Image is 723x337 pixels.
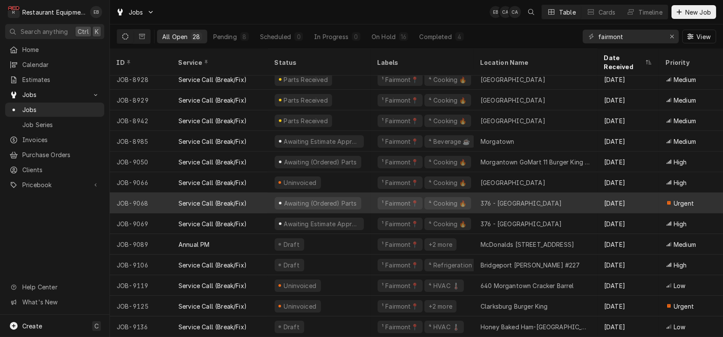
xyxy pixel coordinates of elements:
[598,30,662,43] input: Keyword search
[597,90,659,110] div: [DATE]
[674,75,696,84] span: Medium
[597,131,659,152] div: [DATE]
[428,322,460,331] div: ⁴ HVAC 🌡️
[283,158,357,167] div: Awaiting (Ordered) Parts
[499,6,511,18] div: Chrissy Adams's Avatar
[381,96,419,105] div: ¹ Fairmont📍
[22,90,87,99] span: Jobs
[178,302,247,311] div: Service Call (Break/Fix)
[481,58,589,67] div: Location Name
[275,58,362,67] div: Status
[381,240,419,249] div: ¹ Fairmont📍
[428,116,468,125] div: ⁴ Cooking 🔥
[597,296,659,316] div: [DATE]
[481,240,574,249] div: McDonalds [STREET_ADDRESS]
[695,32,712,41] span: View
[129,8,143,17] span: Jobs
[21,27,68,36] span: Search anything
[481,302,548,311] div: Clarksburg Burger King
[666,58,712,67] div: Priority
[381,137,419,146] div: ¹ Fairmont📍
[499,6,511,18] div: CA
[457,32,462,41] div: 4
[22,322,42,330] span: Create
[490,6,502,18] div: Emily Bird's Avatar
[428,158,468,167] div: ⁴ Cooking 🔥
[178,116,247,125] div: Service Call (Break/Fix)
[381,219,419,228] div: ¹ Fairmont📍
[178,322,247,331] div: Service Call (Break/Fix)
[428,219,468,228] div: ⁴ Cooking 🔥
[213,32,237,41] div: Pending
[428,261,482,270] div: ⁴ Refrigeration ❄️
[282,322,301,331] div: Draft
[22,75,100,84] span: Estimates
[5,73,104,87] a: Estimates
[110,316,172,337] div: JOB-9136
[481,158,590,167] div: Morgantown GoMart 11 Burger King 26100
[428,281,460,290] div: ⁴ HVAC 🌡️
[401,32,406,41] div: 16
[110,90,172,110] div: JOB-8929
[428,302,453,311] div: +2 more
[597,316,659,337] div: [DATE]
[604,53,644,71] div: Date Received
[682,30,716,43] button: View
[5,133,104,147] a: Invoices
[5,43,104,57] a: Home
[178,240,209,249] div: Annual PM
[381,75,419,84] div: ¹ Fairmont📍
[283,75,329,84] div: Parts Received
[599,8,616,17] div: Cards
[22,298,99,307] span: What's New
[481,261,580,270] div: Bridgeport [PERSON_NAME] #227
[5,58,104,72] a: Calendar
[296,32,301,41] div: 0
[110,172,172,193] div: JOB-9066
[381,199,419,208] div: ¹ Fairmont📍
[597,69,659,90] div: [DATE]
[8,6,20,18] div: Restaurant Equipment Diagnostics's Avatar
[481,199,562,208] div: 376 - [GEOGRAPHIC_DATA]
[178,178,247,187] div: Service Call (Break/Fix)
[178,96,247,105] div: Service Call (Break/Fix)
[354,32,359,41] div: 0
[428,75,468,84] div: ⁴ Cooking 🔥
[372,32,396,41] div: On Hold
[117,58,163,67] div: ID
[674,178,687,187] span: High
[22,180,87,189] span: Pricebook
[597,110,659,131] div: [DATE]
[381,116,419,125] div: ¹ Fairmont📍
[283,219,360,228] div: Awaiting Estimate Approval
[5,148,104,162] a: Purchase Orders
[674,302,694,311] span: Urgent
[5,280,104,294] a: Go to Help Center
[597,255,659,275] div: [DATE]
[674,199,694,208] span: Urgent
[110,131,172,152] div: JOB-8985
[110,255,172,275] div: JOB-9106
[22,105,100,114] span: Jobs
[428,96,468,105] div: ⁴ Cooking 🔥
[674,96,696,105] span: Medium
[597,172,659,193] div: [DATE]
[381,322,419,331] div: ¹ Fairmont📍
[481,219,562,228] div: 376 - [GEOGRAPHIC_DATA]
[110,69,172,90] div: JOB-8928
[162,32,188,41] div: All Open
[22,165,100,174] span: Clients
[22,135,100,144] span: Invoices
[22,150,100,159] span: Purchase Orders
[90,6,102,18] div: EB
[381,261,419,270] div: ¹ Fairmont📍
[178,261,247,270] div: Service Call (Break/Fix)
[481,75,545,84] div: [GEOGRAPHIC_DATA]
[283,302,318,311] div: Uninvoiced
[8,6,20,18] div: R
[283,281,318,290] div: Uninvoiced
[559,8,576,17] div: Table
[524,5,538,19] button: Open search
[428,240,453,249] div: +2 more
[110,110,172,131] div: JOB-8942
